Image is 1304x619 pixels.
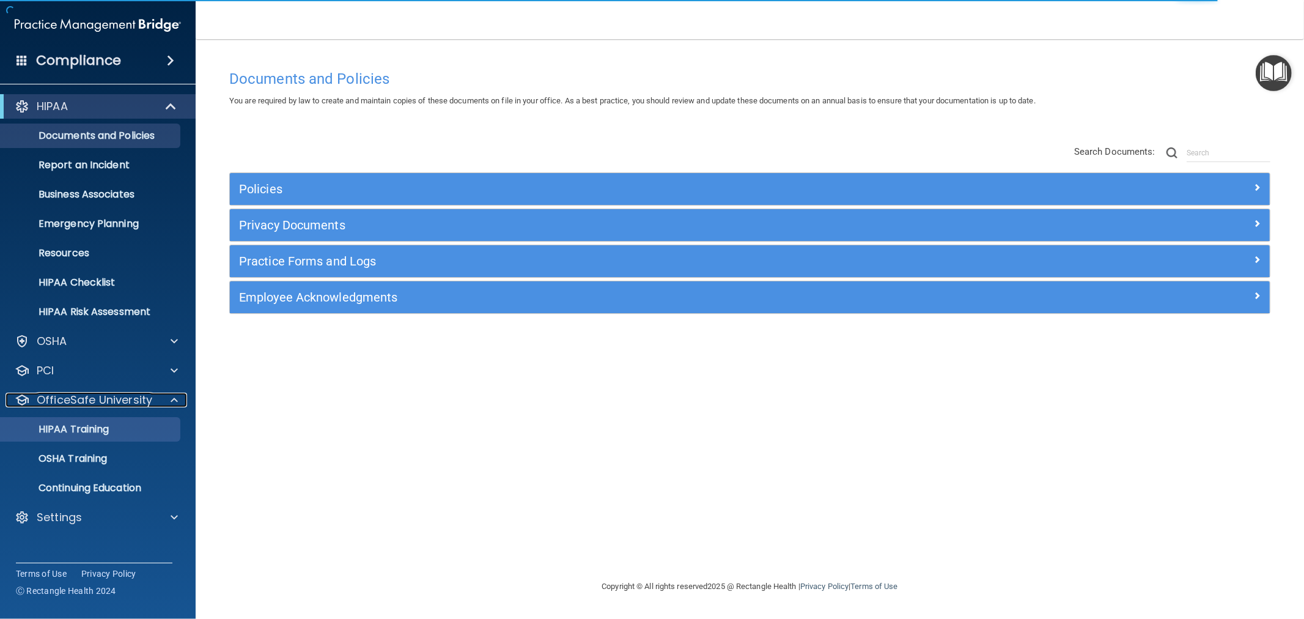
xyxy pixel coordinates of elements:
[8,218,175,230] p: Emergency Planning
[8,130,175,142] p: Documents and Policies
[15,99,177,114] a: HIPAA
[8,453,107,465] p: OSHA Training
[8,306,175,318] p: HIPAA Risk Assessment
[239,254,1001,268] h5: Practice Forms and Logs
[229,96,1036,105] span: You are required by law to create and maintain copies of these documents on file in your office. ...
[8,247,175,259] p: Resources
[37,510,82,525] p: Settings
[1256,55,1292,91] button: Open Resource Center
[850,582,897,591] a: Terms of Use
[37,99,68,114] p: HIPAA
[15,13,181,37] img: PMB logo
[37,334,67,349] p: OSHA
[8,188,175,201] p: Business Associates
[239,287,1261,307] a: Employee Acknowledgments
[239,251,1261,271] a: Practice Forms and Logs
[37,363,54,378] p: PCI
[239,182,1001,196] h5: Policies
[16,585,116,597] span: Ⓒ Rectangle Health 2024
[527,567,973,606] div: Copyright © All rights reserved 2025 @ Rectangle Health | |
[239,291,1001,304] h5: Employee Acknowledgments
[239,215,1261,235] a: Privacy Documents
[16,568,67,580] a: Terms of Use
[1166,147,1177,158] img: ic-search.3b580494.png
[81,568,136,580] a: Privacy Policy
[8,423,109,436] p: HIPAA Training
[15,363,178,378] a: PCI
[15,393,178,407] a: OfficeSafe University
[8,276,175,289] p: HIPAA Checklist
[229,71,1270,87] h4: Documents and Policies
[239,218,1001,232] h5: Privacy Documents
[15,334,178,349] a: OSHA
[8,482,175,494] p: Continuing Education
[36,52,121,69] h4: Compliance
[1074,146,1155,157] span: Search Documents:
[239,179,1261,199] a: Policies
[8,159,175,171] p: Report an Incident
[15,510,178,525] a: Settings
[800,582,849,591] a: Privacy Policy
[37,393,152,407] p: OfficeSafe University
[1187,144,1270,162] input: Search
